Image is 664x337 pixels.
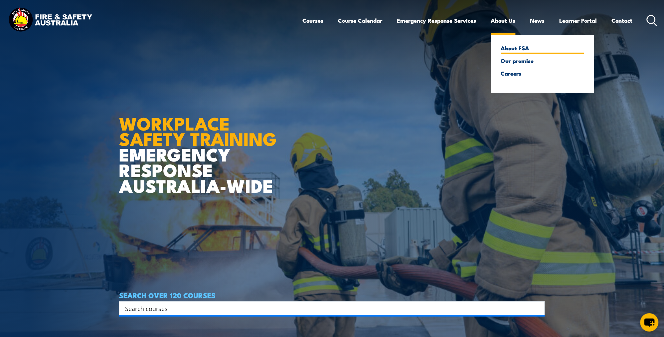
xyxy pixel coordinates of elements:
[640,313,659,332] button: chat-button
[125,303,530,313] input: Search input
[501,58,584,64] a: Our promise
[338,12,383,29] a: Course Calendar
[397,12,476,29] a: Emergency Response Services
[119,109,277,152] strong: WORKPLACE SAFETY TRAINING
[126,304,532,313] form: Search form
[501,45,584,51] a: About FSA
[491,12,516,29] a: About Us
[501,70,584,76] a: Careers
[119,99,282,193] h1: EMERGENCY RESPONSE AUSTRALIA-WIDE
[303,12,324,29] a: Courses
[119,291,545,299] h4: SEARCH OVER 120 COURSES
[560,12,597,29] a: Learner Portal
[530,12,545,29] a: News
[612,12,633,29] a: Contact
[533,304,543,313] button: Search magnifier button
